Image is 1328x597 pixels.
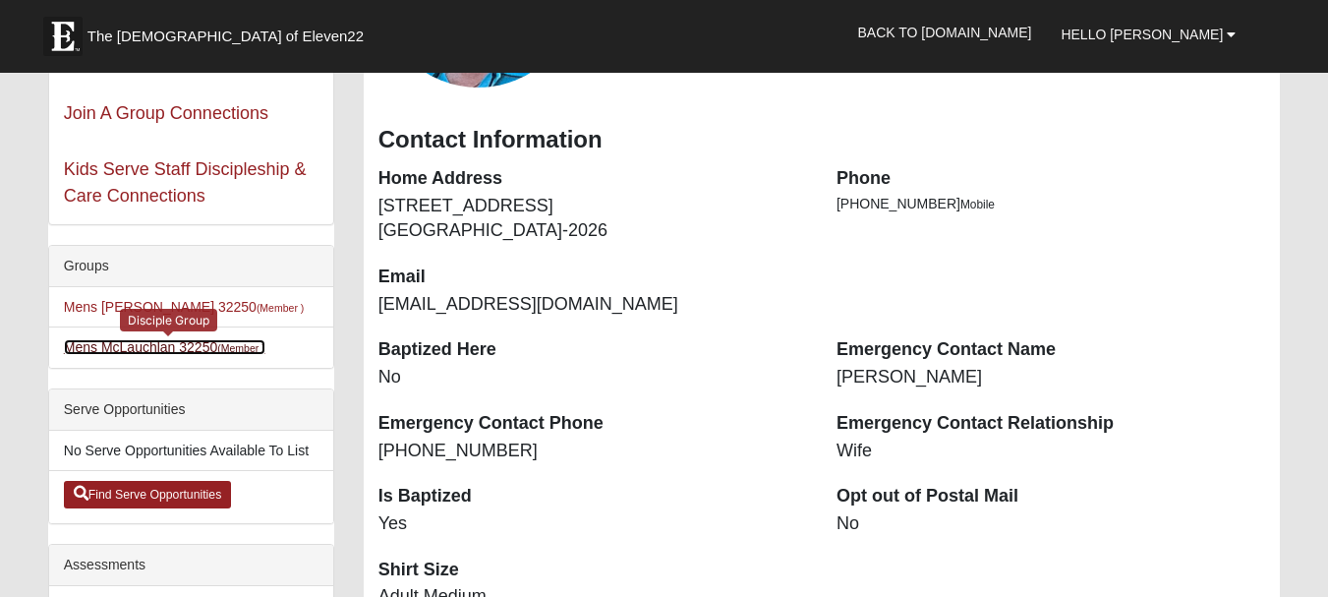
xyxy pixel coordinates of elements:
[378,194,807,244] dd: [STREET_ADDRESS] [GEOGRAPHIC_DATA]-2026
[49,246,333,287] div: Groups
[49,545,333,586] div: Assessments
[378,484,807,509] dt: Is Baptized
[837,484,1265,509] dt: Opt out of Postal Mail
[378,265,807,290] dt: Email
[1046,10,1250,59] a: Hello [PERSON_NAME]
[378,292,807,318] dd: [EMAIL_ADDRESS][DOMAIN_NAME]
[378,439,807,464] dd: [PHONE_NUMBER]
[378,166,807,192] dt: Home Address
[960,198,995,211] span: Mobile
[64,299,305,315] a: Mens [PERSON_NAME] 32250(Member )
[43,17,83,56] img: Eleven22 logo
[64,339,265,355] a: Mens McLauchlan 32250(Member )
[837,411,1265,437] dt: Emergency Contact Relationship
[120,309,217,331] div: Disciple Group
[843,8,1047,57] a: Back to [DOMAIN_NAME]
[378,411,807,437] dt: Emergency Contact Phone
[257,302,304,314] small: (Member )
[378,558,807,583] dt: Shirt Size
[33,7,427,56] a: The [DEMOGRAPHIC_DATA] of Eleven22
[64,481,232,508] a: Find Serve Opportunities
[837,439,1265,464] dd: Wife
[837,194,1265,214] li: [PHONE_NUMBER]
[1061,27,1223,42] span: Hello [PERSON_NAME]
[378,337,807,363] dt: Baptized Here
[378,126,1266,154] h3: Contact Information
[378,511,807,537] dd: Yes
[87,27,364,46] span: The [DEMOGRAPHIC_DATA] of Eleven22
[49,389,333,431] div: Serve Opportunities
[64,103,268,123] a: Join A Group Connections
[217,342,264,354] small: (Member )
[837,511,1265,537] dd: No
[64,159,307,206] a: Kids Serve Staff Discipleship & Care Connections
[378,365,807,390] dd: No
[837,166,1265,192] dt: Phone
[49,431,333,471] li: No Serve Opportunities Available To List
[837,337,1265,363] dt: Emergency Contact Name
[837,365,1265,390] dd: [PERSON_NAME]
